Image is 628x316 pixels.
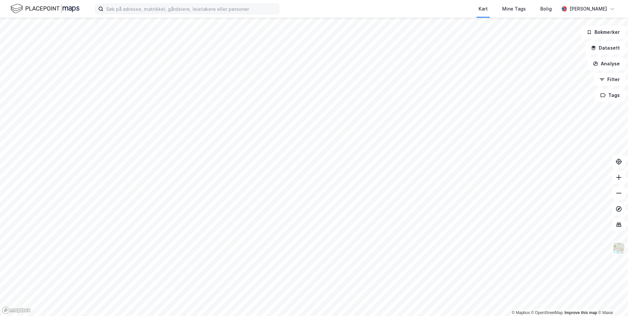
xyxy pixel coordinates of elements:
[594,73,625,86] button: Filter
[613,242,625,255] img: Z
[587,57,625,70] button: Analyse
[502,5,526,13] div: Mine Tags
[595,89,625,102] button: Tags
[585,41,625,55] button: Datasett
[531,310,563,315] a: OpenStreetMap
[2,306,31,314] a: Mapbox homepage
[570,5,607,13] div: [PERSON_NAME]
[540,5,552,13] div: Bolig
[103,4,279,14] input: Søk på adresse, matrikkel, gårdeiere, leietakere eller personer
[595,284,628,316] iframe: Chat Widget
[512,310,530,315] a: Mapbox
[565,310,597,315] a: Improve this map
[581,26,625,39] button: Bokmerker
[11,3,79,14] img: logo.f888ab2527a4732fd821a326f86c7f29.svg
[479,5,488,13] div: Kart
